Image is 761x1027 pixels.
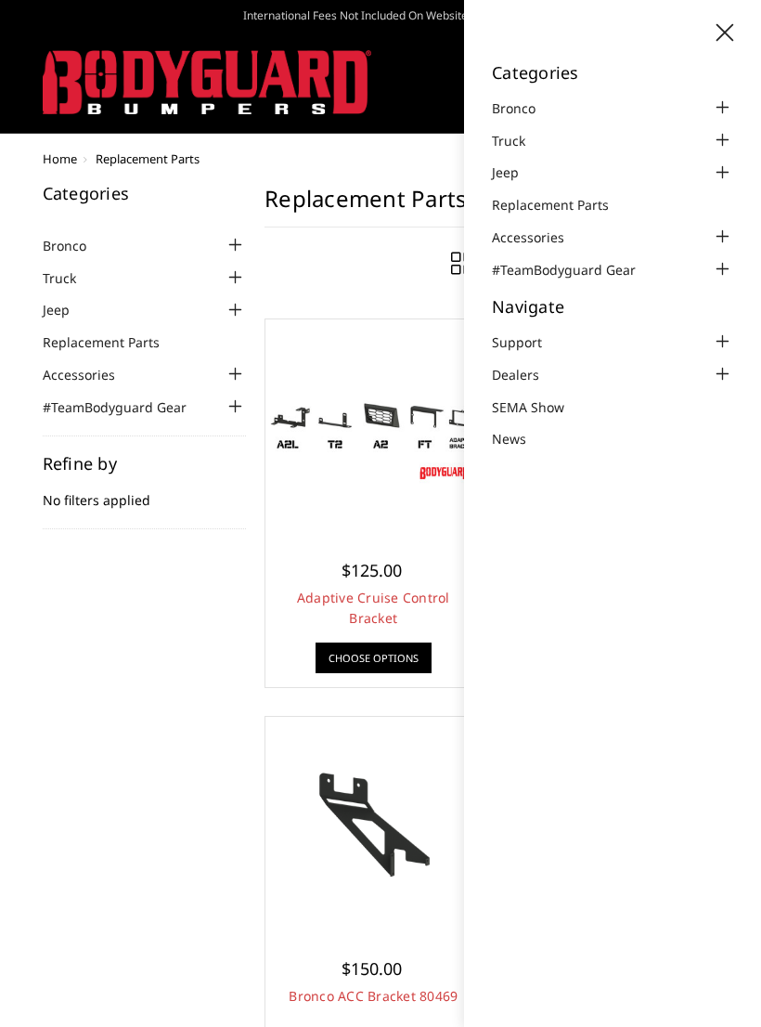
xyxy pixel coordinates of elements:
[492,332,565,352] a: Support
[492,64,733,81] h5: Categories
[43,455,247,529] div: No filters applied
[43,365,138,384] a: Accessories
[492,429,549,448] a: News
[297,589,450,627] a: Adaptive Cruise Control Bracket
[492,298,733,315] h5: Navigate
[270,324,476,530] a: Adaptive Cruise Control Bracket
[492,227,587,247] a: Accessories
[492,195,632,214] a: Replacement Parts
[43,150,77,167] a: Home
[492,162,542,182] a: Jeep
[43,455,247,472] h5: Refine by
[270,721,476,928] a: Bronco ACC Bracket 80469
[492,365,562,384] a: Dealers
[96,150,200,167] span: Replacement Parts
[492,131,548,150] a: Truck
[43,397,210,417] a: #TeamBodyguard Gear
[270,370,476,486] img: Adaptive Cruise Control Bracket
[316,643,432,673] a: Choose Options
[43,268,99,288] a: Truck
[43,332,183,352] a: Replacement Parts
[43,185,247,201] h5: Categories
[492,397,587,417] a: SEMA Show
[342,957,402,980] span: $150.00
[492,98,559,118] a: Bronco
[264,185,718,227] h1: Replacement Parts
[342,559,402,581] span: $125.00
[43,50,371,115] img: BODYGUARD BUMPERS
[43,300,93,319] a: Jeep
[492,260,659,279] a: #TeamBodyguard Gear
[270,767,476,883] img: Bronco ACC Bracket 80469
[289,987,458,1005] a: Bronco ACC Bracket 80469
[43,236,110,255] a: Bronco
